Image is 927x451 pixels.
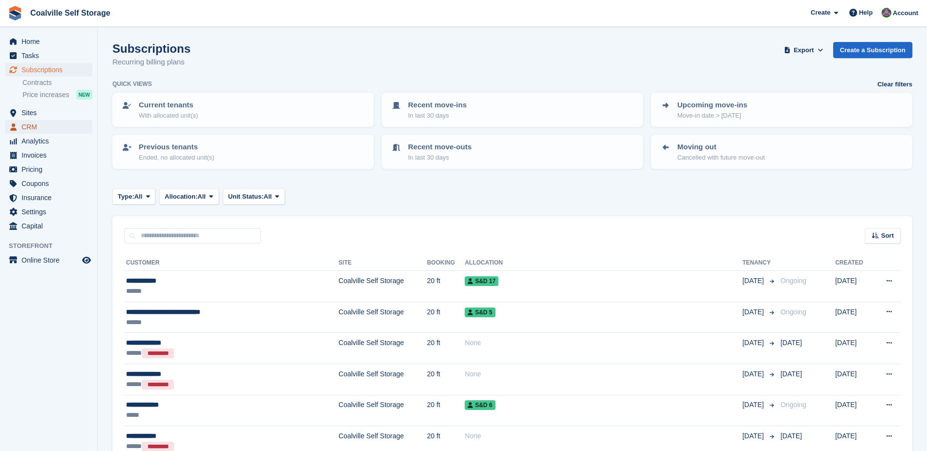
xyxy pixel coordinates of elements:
td: Coalville Self Storage [339,302,427,333]
td: [DATE] [835,302,873,333]
a: Recent move-ins In last 30 days [383,94,642,126]
span: Ongoing [780,277,806,285]
p: Move-in date > [DATE] [677,111,747,121]
span: Ongoing [780,401,806,409]
span: [DATE] [742,338,766,348]
p: Recurring billing plans [112,57,191,68]
a: menu [5,106,92,120]
a: Create a Subscription [833,42,912,58]
a: Recent move-outs In last 30 days [383,136,642,168]
a: Previous tenants Ended, no allocated unit(s) [113,136,373,168]
a: menu [5,163,92,176]
td: Coalville Self Storage [339,395,427,426]
span: Analytics [22,134,80,148]
a: Contracts [22,78,92,87]
a: menu [5,120,92,134]
p: Upcoming move-ins [677,100,747,111]
th: Booking [427,255,465,271]
td: Coalville Self Storage [339,271,427,302]
a: Current tenants With allocated unit(s) [113,94,373,126]
a: Price increases NEW [22,89,92,100]
img: stora-icon-8386f47178a22dfd0bd8f6a31ec36ba5ce8667c1dd55bd0f319d3a0aa187defe.svg [8,6,22,20]
a: menu [5,219,92,233]
span: Capital [22,219,80,233]
span: Home [22,35,80,48]
button: Type: All [112,188,155,205]
p: Cancelled with future move-out [677,153,765,163]
a: menu [5,205,92,219]
span: Settings [22,205,80,219]
span: Sort [881,231,894,241]
span: Insurance [22,191,80,205]
a: menu [5,63,92,77]
span: CRM [22,120,80,134]
a: Moving out Cancelled with future move-out [652,136,911,168]
span: [DATE] [742,400,766,410]
a: menu [5,177,92,190]
span: S&D 5 [465,307,495,317]
div: NEW [76,90,92,100]
span: [DATE] [780,432,802,440]
p: Current tenants [139,100,198,111]
th: Created [835,255,873,271]
th: Customer [124,255,339,271]
span: Type: [118,192,134,202]
span: [DATE] [742,369,766,379]
span: Account [893,8,918,18]
a: Upcoming move-ins Move-in date > [DATE] [652,94,911,126]
td: [DATE] [835,333,873,364]
h1: Subscriptions [112,42,191,55]
p: In last 30 days [408,111,467,121]
td: 20 ft [427,333,465,364]
span: [DATE] [742,276,766,286]
a: Preview store [81,254,92,266]
p: Previous tenants [139,142,215,153]
span: Unit Status: [228,192,264,202]
th: Tenancy [742,255,776,271]
p: Recent move-outs [408,142,472,153]
th: Site [339,255,427,271]
a: menu [5,191,92,205]
a: Clear filters [877,80,912,89]
span: [DATE] [780,339,802,347]
span: [DATE] [742,431,766,441]
span: S&D 6 [465,400,495,410]
td: [DATE] [835,364,873,395]
a: Coalville Self Storage [26,5,114,21]
a: menu [5,134,92,148]
span: Price increases [22,90,69,100]
span: Sites [22,106,80,120]
td: 20 ft [427,271,465,302]
span: Pricing [22,163,80,176]
span: All [197,192,206,202]
p: Moving out [677,142,765,153]
span: Subscriptions [22,63,80,77]
span: [DATE] [742,307,766,317]
p: Ended, no allocated unit(s) [139,153,215,163]
span: [DATE] [780,370,802,378]
span: Allocation: [165,192,197,202]
td: 20 ft [427,364,465,395]
div: None [465,338,742,348]
span: Coupons [22,177,80,190]
span: Storefront [9,241,97,251]
td: 20 ft [427,395,465,426]
span: All [264,192,272,202]
h6: Quick views [112,80,152,88]
span: Ongoing [780,308,806,316]
span: Help [859,8,873,18]
span: S&D 17 [465,276,498,286]
td: Coalville Self Storage [339,333,427,364]
a: menu [5,148,92,162]
span: Invoices [22,148,80,162]
a: menu [5,253,92,267]
a: menu [5,49,92,62]
p: With allocated unit(s) [139,111,198,121]
th: Allocation [465,255,742,271]
div: None [465,369,742,379]
td: [DATE] [835,271,873,302]
span: Create [811,8,830,18]
span: Tasks [22,49,80,62]
span: Export [794,45,814,55]
button: Unit Status: All [223,188,285,205]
